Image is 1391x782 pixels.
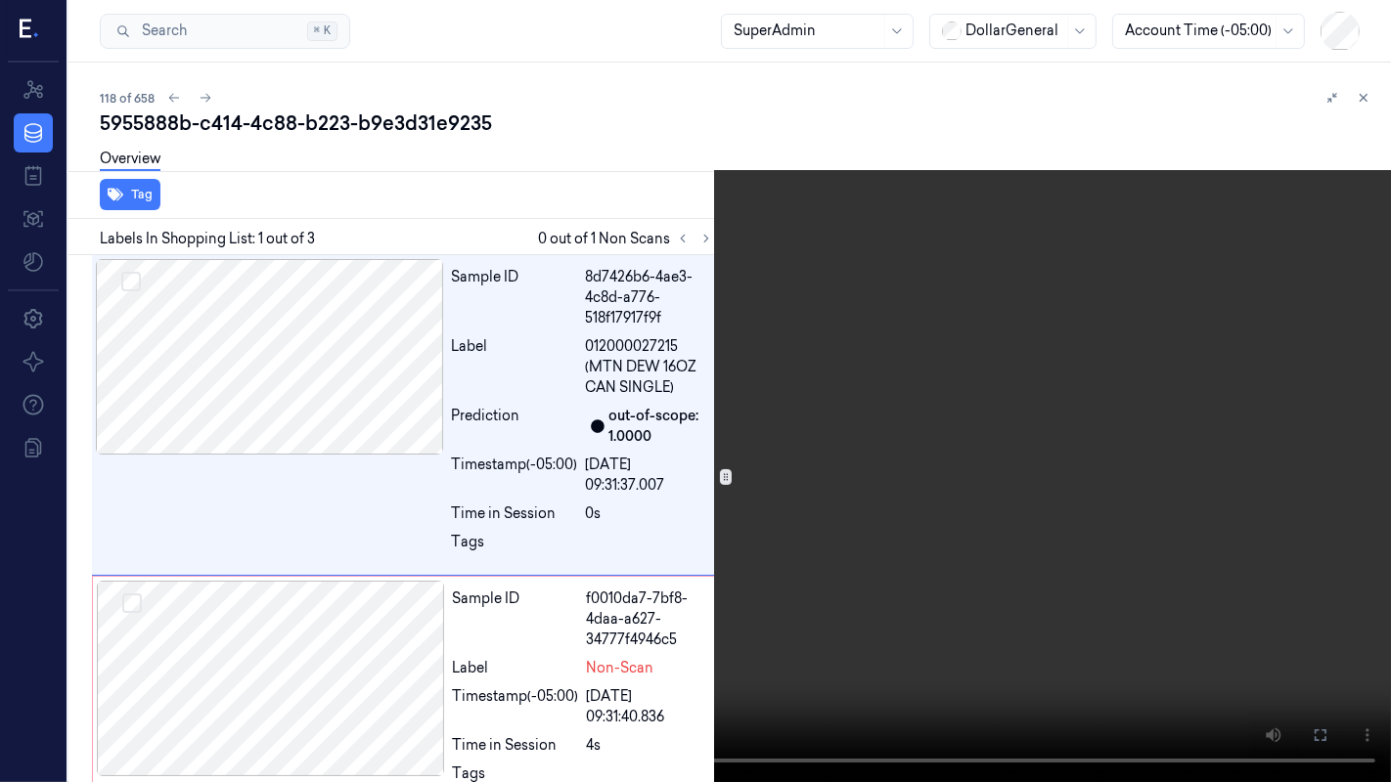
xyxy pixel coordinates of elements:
[586,267,714,328] div: 8d7426b6-4ae3-4c8d-a776-518f17917f9f
[100,179,160,210] button: Tag
[539,227,718,250] span: 0 out of 1 Non Scans
[452,455,578,496] div: Timestamp (-05:00)
[121,272,141,291] button: Select row
[100,229,315,249] span: Labels In Shopping List: 1 out of 3
[452,336,578,398] div: Label
[609,406,714,447] div: out-of-scope: 1.0000
[100,14,350,49] button: Search⌘K
[452,267,578,328] div: Sample ID
[587,658,654,678] span: Non-Scan
[586,503,714,524] div: 0s
[587,735,713,756] div: 4s
[586,455,714,496] div: [DATE] 09:31:37.007
[586,336,714,398] span: 012000027215 (MTN DEW 16OZ CAN SINGLE)
[453,735,579,756] div: Time in Session
[587,588,713,650] div: f0010da7-7bf8-4daa-a627-34777f4946c5
[100,109,1375,137] div: 5955888b-c414-4c88-b223-b9e3d31e9235
[452,532,578,563] div: Tags
[452,406,578,447] div: Prediction
[453,588,579,650] div: Sample ID
[122,593,142,613] button: Select row
[587,686,713,727] div: [DATE] 09:31:40.836
[134,21,187,41] span: Search
[453,686,579,727] div: Timestamp (-05:00)
[453,658,579,678] div: Label
[100,149,160,171] a: Overview
[100,90,155,107] span: 118 of 658
[452,503,578,524] div: Time in Session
